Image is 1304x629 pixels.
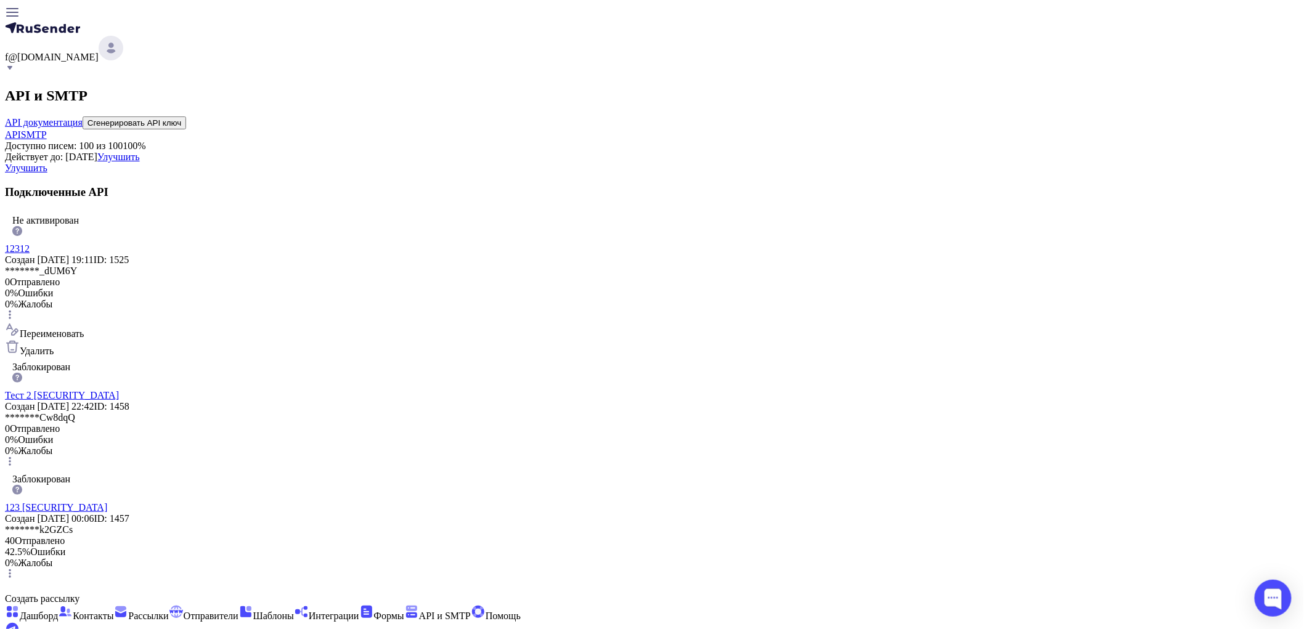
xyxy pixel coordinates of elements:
[5,299,18,309] span: 0%
[5,502,107,513] a: 123 [SECURITY_DATA]
[39,266,77,276] span: _dUM6Y
[5,87,1299,104] h2: API и SMTP
[94,401,129,412] span: ID: 1458
[5,52,99,62] span: f@[DOMAIN_NAME]
[5,434,18,445] span: 0%
[5,163,47,173] a: Улучшить
[486,611,521,621] span: Помощь
[5,129,21,140] a: API
[15,535,65,546] span: Отправлено
[5,277,10,287] span: 0
[94,254,129,265] span: ID: 1525
[83,116,186,129] button: Сгенерировать API ключ
[419,611,471,621] span: API и SMTP
[5,401,94,412] span: Создан [DATE] 22:42
[97,152,140,162] a: Улучшить
[5,254,94,265] span: Создан [DATE] 19:11
[18,434,53,445] span: Ошибки
[20,346,54,356] span: Удалить
[12,362,70,372] span: Заблокирован
[128,611,168,621] span: Рассылки
[94,513,129,524] span: ID: 1457
[5,513,94,524] span: Создан [DATE] 00:06
[5,117,83,128] a: API документация
[123,140,145,151] span: 100%
[12,474,70,484] span: Заблокирован
[5,558,18,568] span: 0%
[5,152,97,162] span: Действует до: [DATE]
[18,288,53,298] span: Ошибки
[5,140,123,151] span: Доступно писем: 100 из 100
[5,390,119,400] a: Тест 2 [SECURITY_DATA]
[10,423,60,434] span: Отправлено
[18,445,52,456] span: Жалобы
[21,129,47,140] a: SMTP
[12,215,79,225] span: Не активирован
[73,611,113,621] span: Контакты
[5,243,30,254] a: 12312
[18,558,52,568] span: Жалобы
[39,524,73,535] span: k2GZCs
[5,423,10,434] span: 0
[39,412,75,423] span: Cw8dqQ
[5,445,18,456] span: 0%
[20,611,58,621] span: Дашборд
[5,288,18,298] span: 0%
[374,611,404,621] span: Формы
[253,611,294,621] span: Шаблоны
[30,546,65,557] span: Ошибки
[309,611,359,621] span: Интеграции
[5,535,15,546] span: 40
[10,277,60,287] span: Отправлено
[18,299,52,309] span: Жалобы
[184,611,238,621] span: Отправители
[20,328,84,339] span: Переименовать
[5,185,1299,199] h3: Подключенные API
[5,546,30,557] span: 42.5%
[5,593,79,604] span: Создать рассылку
